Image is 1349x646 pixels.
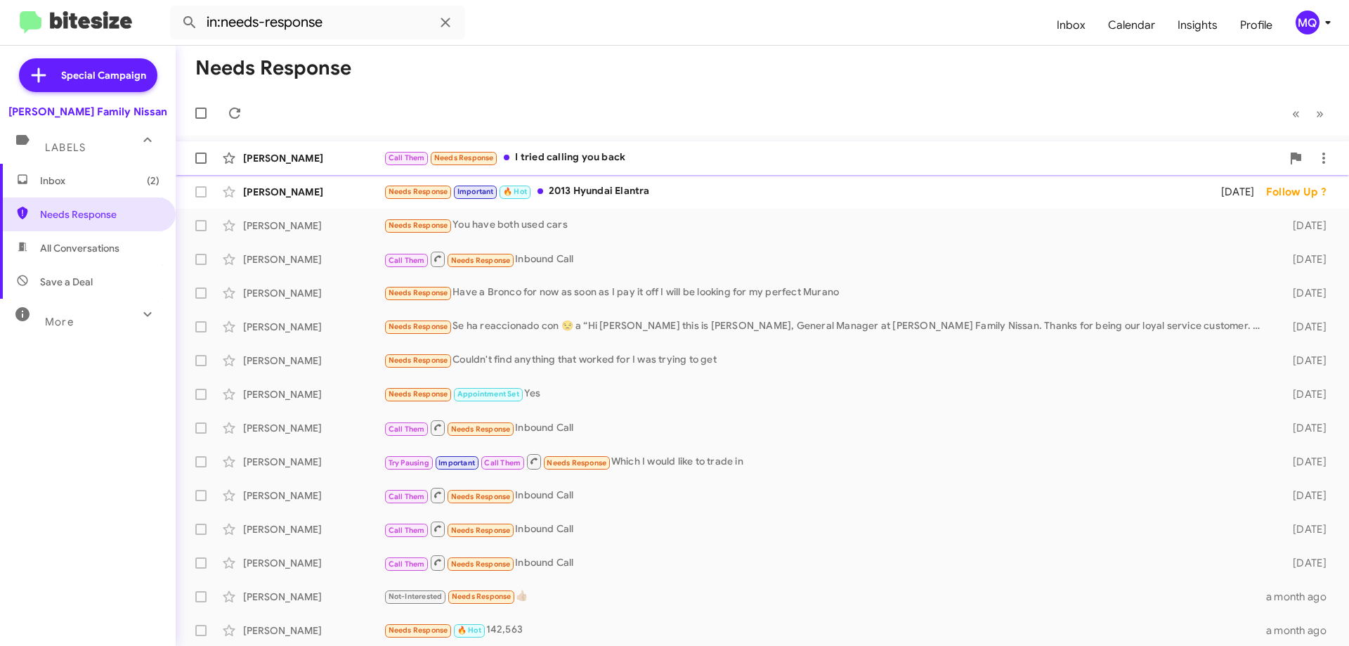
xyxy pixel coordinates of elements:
div: I tried calling you back [384,150,1282,166]
span: Not-Interested [389,592,443,601]
span: Try Pausing [389,458,429,467]
div: 142,563 [384,622,1266,638]
div: Inbound Call [384,486,1270,504]
a: Calendar [1097,5,1166,46]
span: Needs Response [451,492,511,501]
div: [DATE] [1270,387,1338,401]
div: [PERSON_NAME] [243,522,384,536]
span: » [1316,105,1324,122]
div: [PERSON_NAME] Family Nissan [8,105,167,119]
span: Needs Response [452,592,511,601]
h1: Needs Response [195,57,351,79]
span: Needs Response [389,626,448,635]
span: Needs Response [451,526,511,535]
div: [PERSON_NAME] [243,286,384,300]
div: [PERSON_NAME] [243,151,384,165]
div: [DATE] [1270,522,1338,536]
span: Needs Response [451,256,511,265]
div: [PERSON_NAME] [243,590,384,604]
span: 🔥 Hot [457,626,481,635]
span: Call Them [389,256,425,265]
button: Next [1308,99,1332,128]
div: MQ [1296,11,1319,34]
div: You have both used cars [384,217,1270,233]
span: Needs Response [389,322,448,331]
div: [DATE] [1270,252,1338,266]
span: 🔥 Hot [503,187,527,196]
span: Call Them [484,458,521,467]
a: Insights [1166,5,1229,46]
span: Call Them [389,425,425,434]
div: [PERSON_NAME] [243,320,384,334]
div: a month ago [1266,624,1338,638]
div: [PERSON_NAME] [243,185,384,199]
span: All Conversations [40,241,119,255]
span: Call Them [389,526,425,535]
div: [PERSON_NAME] [243,387,384,401]
div: Inbound Call [384,554,1270,571]
span: Call Them [389,492,425,501]
div: [DATE] [1270,556,1338,570]
span: Needs Response [389,187,448,196]
div: [DATE] [1270,219,1338,233]
span: Call Them [389,560,425,569]
div: [DATE] [1270,489,1338,503]
div: Which I would like to trade in [384,453,1270,470]
span: Save a Deal [40,275,93,289]
input: Search [170,6,465,39]
span: Appointment Set [457,389,519,399]
button: Previous [1284,99,1308,128]
div: Have a Bronco for now as soon as I pay it off I will be looking for my perfect Murano [384,285,1270,301]
span: Important [438,458,475,467]
span: Special Campaign [61,68,146,82]
div: Se ha reaccionado con 😒 a “Hi [PERSON_NAME] this is [PERSON_NAME], General Manager at [PERSON_NAM... [384,318,1270,335]
span: (2) [147,174,159,188]
div: Inbound Call [384,419,1270,437]
span: Needs Response [40,207,159,221]
div: a month ago [1266,590,1338,604]
div: [DATE] [1270,354,1338,368]
nav: Page navigation example [1284,99,1332,128]
div: [DATE] [1270,455,1338,469]
div: [PERSON_NAME] [243,624,384,638]
div: [DATE] [1270,421,1338,435]
div: [PERSON_NAME] [243,556,384,570]
span: Needs Response [451,425,511,434]
div: 👍🏼 [384,588,1266,605]
span: Needs Response [389,288,448,297]
div: Couldn't find anything that worked for I was trying to get [384,352,1270,368]
span: Needs Response [389,389,448,399]
a: Special Campaign [19,58,157,92]
div: [PERSON_NAME] [243,489,384,503]
button: MQ [1284,11,1334,34]
a: Inbox [1045,5,1097,46]
div: [PERSON_NAME] [243,252,384,266]
span: Needs Response [547,458,606,467]
div: Follow Up ? [1266,185,1338,199]
span: « [1292,105,1300,122]
div: Yes [384,386,1270,402]
span: Call Them [389,153,425,162]
span: Needs Response [389,221,448,230]
span: Needs Response [451,560,511,569]
span: Needs Response [434,153,494,162]
span: Important [457,187,494,196]
div: [PERSON_NAME] [243,354,384,368]
div: [DATE] [1270,286,1338,300]
div: Inbound Call [384,520,1270,538]
div: [DATE] [1270,320,1338,334]
span: Inbox [40,174,159,188]
a: Profile [1229,5,1284,46]
span: Needs Response [389,356,448,365]
span: More [45,316,74,328]
div: 2013 Hyundai Elantra [384,183,1203,200]
div: Inbound Call [384,250,1270,268]
div: [PERSON_NAME] [243,219,384,233]
div: [PERSON_NAME] [243,421,384,435]
span: Labels [45,141,86,154]
div: [PERSON_NAME] [243,455,384,469]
